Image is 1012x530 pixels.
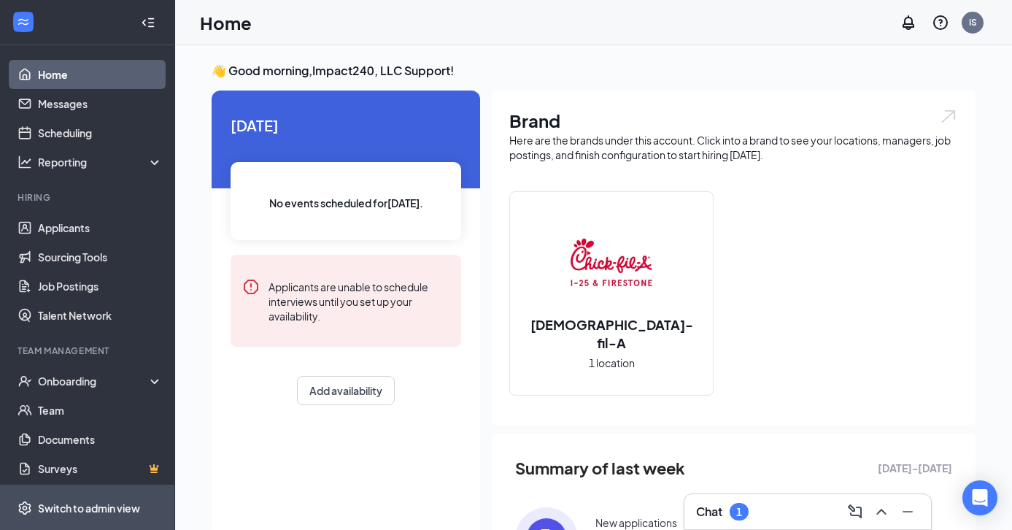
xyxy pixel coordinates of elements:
[18,155,32,169] svg: Analysis
[878,460,952,476] span: [DATE] - [DATE]
[38,155,163,169] div: Reporting
[896,500,919,523] button: Minimize
[696,504,722,520] h3: Chat
[38,301,163,330] a: Talent Network
[18,501,32,515] svg: Settings
[939,108,958,125] img: open.6027fd2a22e1237b5b06.svg
[565,216,658,310] img: Chick-fil-A
[200,10,252,35] h1: Home
[38,374,150,388] div: Onboarding
[231,114,461,137] span: [DATE]
[843,500,867,523] button: ComposeMessage
[589,355,635,371] span: 1 location
[515,456,685,481] span: Summary of last week
[932,14,949,31] svg: QuestionInfo
[38,242,163,272] a: Sourcing Tools
[873,503,890,521] svg: ChevronUp
[38,425,163,454] a: Documents
[269,195,423,211] span: No events scheduled for [DATE] .
[38,118,163,147] a: Scheduling
[18,191,160,204] div: Hiring
[595,515,677,530] div: New applications
[212,63,976,79] h3: 👋 Good morning, Impact240, LLC Support !
[38,396,163,425] a: Team
[38,454,163,483] a: SurveysCrown
[870,500,893,523] button: ChevronUp
[899,503,916,521] svg: Minimize
[509,108,958,133] h1: Brand
[38,272,163,301] a: Job Postings
[269,278,449,323] div: Applicants are unable to schedule interviews until you set up your availability.
[242,278,260,296] svg: Error
[509,133,958,162] div: Here are the brands under this account. Click into a brand to see your locations, managers, job p...
[18,374,32,388] svg: UserCheck
[18,345,160,357] div: Team Management
[38,60,163,89] a: Home
[141,15,155,30] svg: Collapse
[16,15,31,29] svg: WorkstreamLogo
[846,503,864,521] svg: ComposeMessage
[38,501,140,515] div: Switch to admin view
[38,213,163,242] a: Applicants
[962,480,997,515] div: Open Intercom Messenger
[38,89,163,118] a: Messages
[736,506,742,518] div: 1
[297,376,395,405] button: Add availability
[510,315,713,352] h2: [DEMOGRAPHIC_DATA]-fil-A
[969,16,977,28] div: IS
[900,14,917,31] svg: Notifications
